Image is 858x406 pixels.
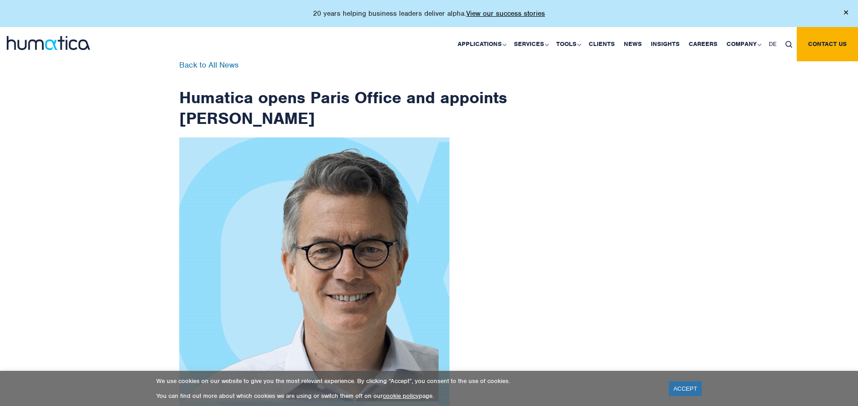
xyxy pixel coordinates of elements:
a: View our success stories [466,9,545,18]
a: DE [764,27,781,61]
a: Insights [646,27,684,61]
a: Careers [684,27,722,61]
a: Tools [552,27,584,61]
span: DE [769,40,776,48]
a: Back to All News [179,60,239,70]
a: Clients [584,27,619,61]
a: ACCEPT [669,381,702,396]
a: News [619,27,646,61]
h1: Humatica opens Paris Office and appoints [PERSON_NAME] [179,61,508,128]
img: logo [7,36,90,50]
a: Contact us [797,27,858,61]
p: 20 years helping business leaders deliver alpha. [313,9,545,18]
p: We use cookies on our website to give you the most relevant experience. By clicking “Accept”, you... [156,377,658,385]
a: Company [722,27,764,61]
img: search_icon [785,41,792,48]
p: You can find out more about which cookies we are using or switch them off on our page. [156,392,658,400]
a: cookie policy [383,392,419,400]
a: Applications [453,27,509,61]
a: Services [509,27,552,61]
